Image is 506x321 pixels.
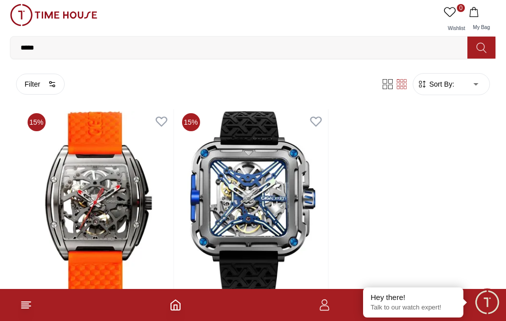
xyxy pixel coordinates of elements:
[469,25,494,30] span: My Bag
[467,4,496,36] button: My Bag
[10,4,97,26] img: ...
[16,74,65,95] button: Filter
[371,292,456,302] div: Hey there!
[170,299,182,311] a: Home
[371,303,456,312] p: Talk to our watch expert!
[457,4,465,12] span: 0
[473,288,501,316] div: Chat Widget
[442,4,467,36] a: 0Wishlist
[417,79,454,89] button: Sort By:
[182,113,200,131] span: 15 %
[444,26,469,31] span: Wishlist
[427,79,454,89] span: Sort By:
[28,113,46,131] span: 15 %
[178,109,328,300] img: Ciga Design X Series Titanium Men's Mechanical Silver+Blue+Multi Color Dial Watch - X021-TIBU-W25BK
[24,109,174,300] img: Ciga Design Z Series Titanium Men's Mechanical Grey+Red+Multi Color Dial Watch - Z031-TITI-W15OG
